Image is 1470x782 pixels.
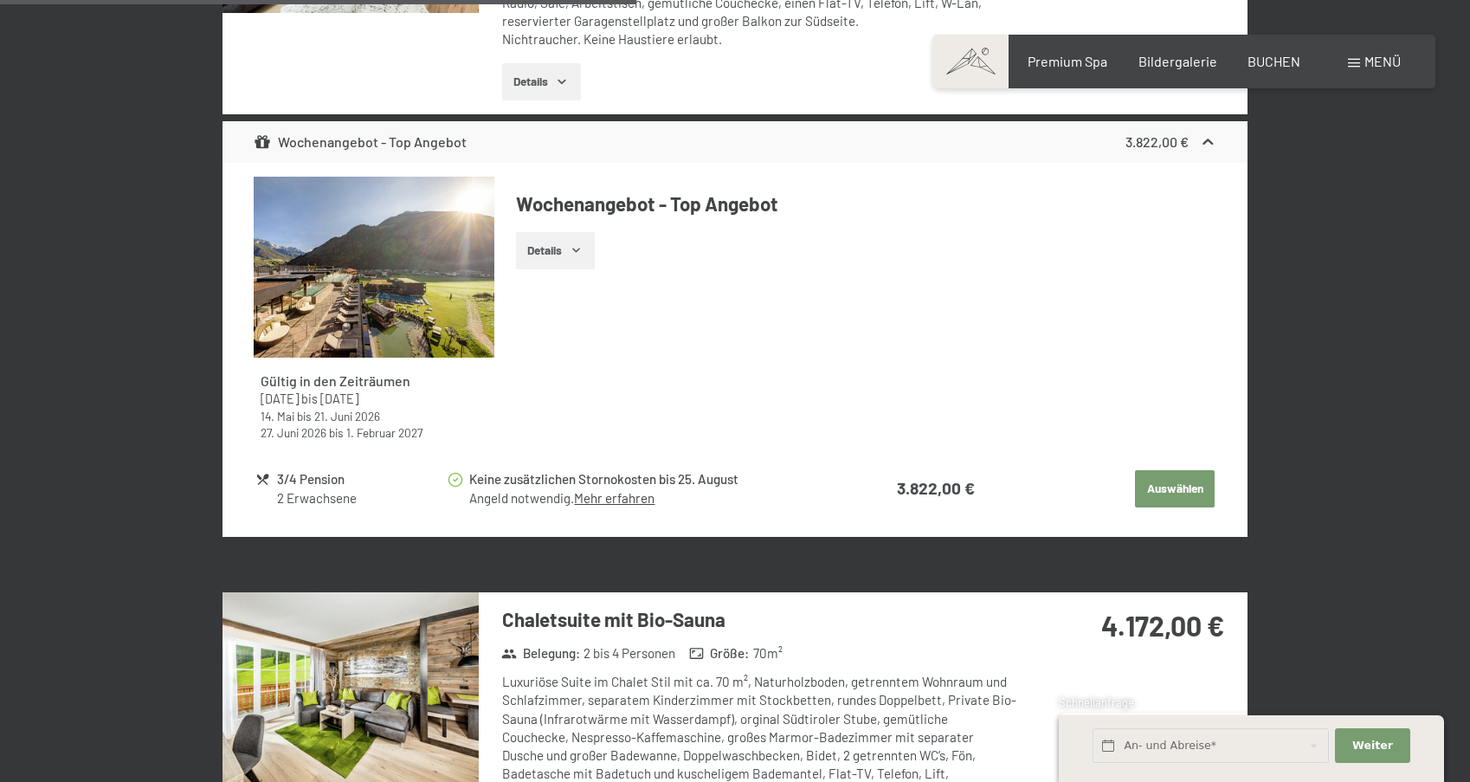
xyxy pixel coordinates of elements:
[1335,728,1409,764] button: Weiter
[1135,470,1215,508] button: Auswählen
[469,469,829,489] div: Keine zusätzlichen Stornokosten bis 25. August
[583,644,675,662] span: 2 bis 4 Personen
[1028,53,1107,69] a: Premium Spa
[346,425,422,440] time: 01.02.2027
[1138,53,1217,69] a: Bildergalerie
[314,409,380,423] time: 21.06.2026
[261,391,487,408] div: bis
[320,391,358,406] time: 12.04.2026
[1352,738,1393,753] span: Weiter
[261,425,326,440] time: 27.06.2026
[502,606,1017,633] h3: Chaletsuite mit Bio-Sauna
[261,391,299,406] time: 20.08.2025
[753,644,783,662] span: 70 m²
[689,644,750,662] strong: Größe :
[897,478,975,498] strong: 3.822,00 €
[1059,695,1134,709] span: Schnellanfrage
[574,490,654,506] a: Mehr erfahren
[1125,133,1189,150] strong: 3.822,00 €
[222,121,1248,163] div: Wochenangebot - Top Angebot3.822,00 €
[277,469,446,489] div: 3/4 Pension
[254,177,494,358] img: mss_renderimg.php
[254,132,467,152] div: Wochenangebot - Top Angebot
[277,489,446,507] div: 2 Erwachsene
[516,191,1217,217] h4: Wochenangebot - Top Angebot
[261,372,410,389] strong: Gültig in den Zeiträumen
[1248,53,1300,69] a: BUCHEN
[502,63,581,101] button: Details
[1364,53,1401,69] span: Menü
[261,408,487,424] div: bis
[516,232,595,270] button: Details
[469,489,829,507] div: Angeld notwendig.
[501,644,580,662] strong: Belegung :
[1101,609,1224,642] strong: 4.172,00 €
[261,409,294,423] time: 14.05.2026
[261,424,487,441] div: bis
